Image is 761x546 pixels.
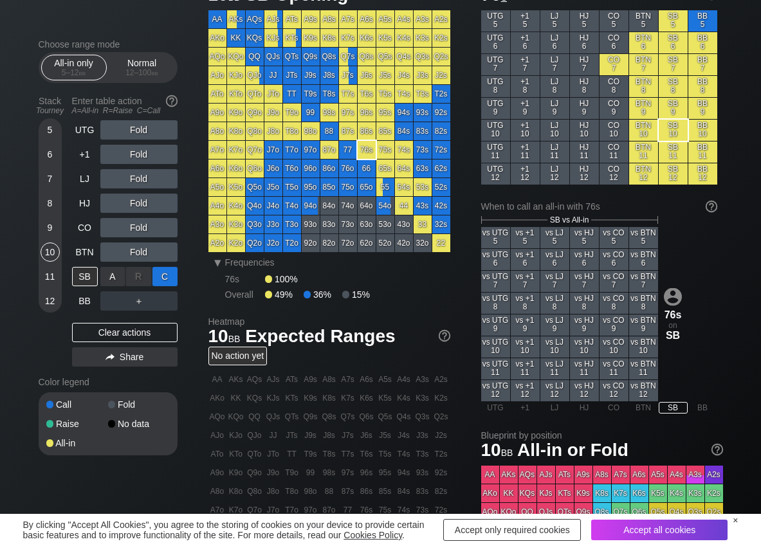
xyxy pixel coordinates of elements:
div: 65s [376,159,394,177]
div: A5o [208,178,226,196]
div: 86s [358,122,376,140]
div: 73o [339,215,357,233]
div: KTs [283,29,301,47]
div: CO 7 [600,54,628,75]
div: UTG 10 [481,120,510,141]
div: J3o [264,215,282,233]
div: T5s [376,85,394,103]
div: Q8o [246,122,264,140]
div: T5o [283,178,301,196]
div: J3s [414,66,432,84]
div: 88 [320,122,338,140]
div: 87s [339,122,357,140]
div: Stack [33,91,67,120]
div: CO 9 [600,98,628,119]
div: A4o [208,197,226,215]
div: Fold [100,120,178,140]
div: 74s [395,141,413,159]
div: A8s [320,10,338,28]
div: 95o [302,178,320,196]
div: 96s [358,104,376,122]
span: bb [151,68,158,77]
div: BTN 10 [629,120,658,141]
div: vs +1 5 [511,227,540,248]
div: 77 [339,141,357,159]
div: A7o [208,141,226,159]
img: help.32db89a4.svg [437,329,452,343]
div: 75s [376,141,394,159]
div: HJ 11 [570,141,599,163]
div: Fold [100,194,178,213]
div: vs HJ 5 [570,227,599,248]
div: BTN 9 [629,98,658,119]
div: BB 12 [688,163,717,185]
div: 84s [395,122,413,140]
div: T3s [414,85,432,103]
div: AA [208,10,226,28]
div: SB 10 [659,120,688,141]
div: UTG 6 [481,32,510,53]
div: 11 [41,267,60,286]
div: HJ 5 [570,10,599,32]
div: JJ [264,66,282,84]
div: HJ [72,194,98,213]
div: 66 [358,159,376,177]
div: vs CO 6 [600,249,628,270]
div: Q4s [395,48,413,66]
div: 76s [358,141,376,159]
div: T8s [320,85,338,103]
div: J6s [358,66,376,84]
div: QJs [264,48,282,66]
div: A3o [208,215,226,233]
div: KJo [227,66,245,84]
img: icon-avatar.b40e07d9.svg [664,287,682,305]
div: 54o [376,197,394,215]
div: vs UTG 6 [481,249,510,270]
div: A5s [376,10,394,28]
div: LJ [72,169,98,188]
div: Q3o [246,215,264,233]
div: K4s [395,29,413,47]
div: A8o [208,122,226,140]
div: CO 10 [600,120,628,141]
div: 87o [320,141,338,159]
div: AJs [264,10,282,28]
div: 94s [395,104,413,122]
div: J9s [302,66,320,84]
div: Normal [113,55,172,80]
div: 43s [414,197,432,215]
div: 22 [432,234,450,252]
div: vs LJ 5 [540,227,569,248]
div: 82o [320,234,338,252]
div: K3o [227,215,245,233]
div: J2o [264,234,282,252]
div: BTN 7 [629,54,658,75]
div: 97s [339,104,357,122]
div: T4s [395,85,413,103]
div: Raise [46,419,108,428]
div: All-in [46,439,108,448]
div: QQ [246,48,264,66]
div: AQs [246,10,264,28]
div: 72s [432,141,450,159]
div: CO 11 [600,141,628,163]
div: T9o [283,104,301,122]
div: 12 [41,291,60,311]
div: A7s [339,10,357,28]
div: Q4o [246,197,264,215]
div: Q2s [432,48,450,66]
div: KJs [264,29,282,47]
div: 84o [320,197,338,215]
div: BB 8 [688,76,717,97]
div: ATo [208,85,226,103]
div: SB 12 [659,163,688,185]
div: HJ 6 [570,32,599,53]
div: Call [46,400,108,409]
div: ATs [283,10,301,28]
div: ＋ [100,267,178,286]
div: 85s [376,122,394,140]
div: 64o [358,197,376,215]
div: 64s [395,159,413,177]
div: 52s [432,178,450,196]
div: AJo [208,66,226,84]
